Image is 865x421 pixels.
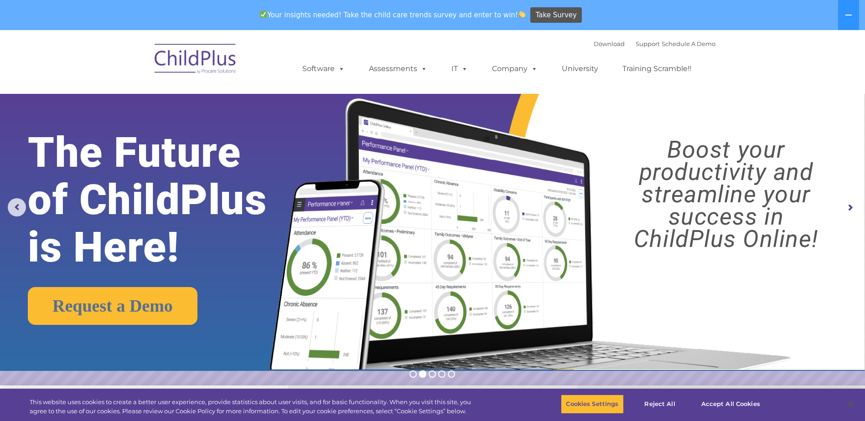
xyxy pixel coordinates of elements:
span: Take Survey [536,7,577,23]
a: Company [483,60,547,78]
a: Download [594,40,625,47]
div: This website uses cookies to create a better user experience, provide statistics about user visit... [30,398,476,416]
a: IT [442,60,477,78]
button: Cookies Settings [561,395,623,414]
img: ✅ [260,11,267,18]
img: 👏 [518,11,525,18]
button: Reject All [632,395,689,414]
button: Accept All Cookies [696,395,765,414]
a: Request a Demo [28,287,197,325]
a: Software [293,60,354,78]
span: Phone number [127,98,166,104]
font: | [594,40,715,47]
a: Training Scramble!! [613,60,700,78]
span: Last name [127,60,155,67]
img: ChildPlus by Procare Solutions [150,37,241,83]
rs-layer: Boost your productivity and streamline your success in ChildPlus Online! [598,139,855,250]
a: Assessments [360,60,436,78]
button: Close [840,394,860,414]
a: Support [636,40,660,47]
span: Your insights needed! Take the child care trends survey and enter to win! [256,6,529,24]
a: Schedule A Demo [662,40,715,47]
rs-layer: The Future of ChildPlus is Here! [28,129,304,271]
a: Take Survey [530,7,582,23]
a: University [553,60,607,78]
